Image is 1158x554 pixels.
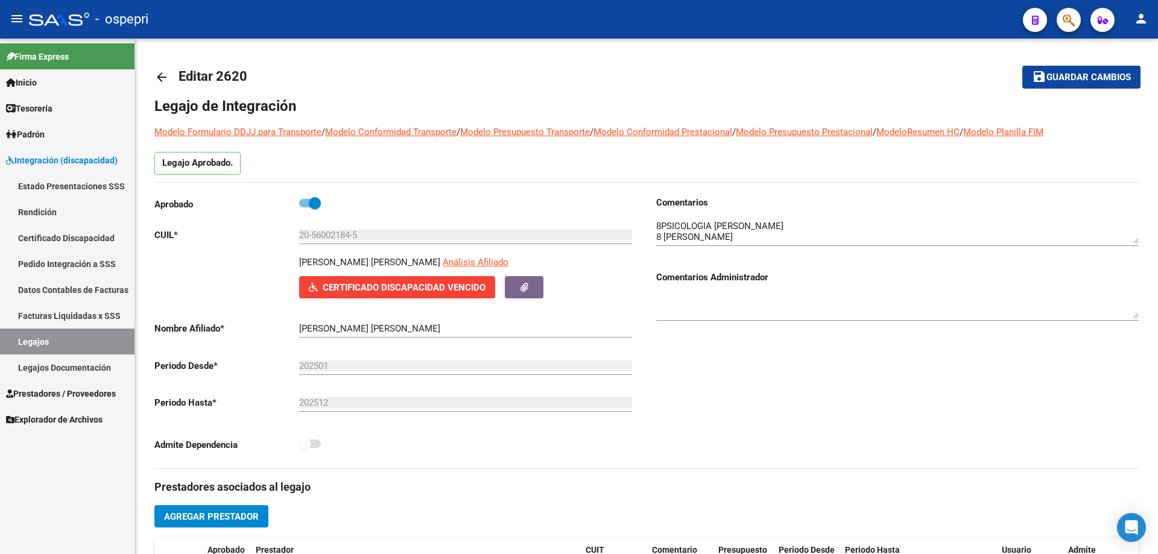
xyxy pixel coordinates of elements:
p: Aprobado [154,198,299,211]
a: Modelo Conformidad Prestacional [593,127,732,137]
a: Modelo Formulario DDJJ para Transporte [154,127,321,137]
button: Agregar Prestador [154,505,268,527]
a: Modelo Conformidad Transporte [325,127,457,137]
span: Editar 2620 [179,69,247,84]
div: Open Intercom Messenger [1117,513,1146,542]
mat-icon: arrow_back [154,70,169,84]
a: Modelo Planilla FIM [963,127,1043,137]
mat-icon: save [1032,69,1046,84]
span: Inicio [6,76,37,89]
span: Integración (discapacidad) [6,154,118,167]
p: Legajo Aprobado. [154,152,241,175]
span: Agregar Prestador [164,511,259,522]
h1: Legajo de Integración [154,96,1139,116]
a: Modelo Presupuesto Prestacional [736,127,873,137]
p: Nombre Afiliado [154,322,299,335]
h3: Comentarios Administrador [656,271,1139,284]
span: Explorador de Archivos [6,413,103,426]
mat-icon: person [1134,11,1148,26]
span: Firma Express [6,50,69,63]
h3: Prestadores asociados al legajo [154,479,1139,496]
span: Prestadores / Proveedores [6,387,116,400]
a: ModeloResumen HC [876,127,960,137]
span: Tesorería [6,102,52,115]
h3: Comentarios [656,196,1139,209]
span: Certificado Discapacidad Vencido [323,282,486,293]
span: Análisis Afiliado [443,257,508,268]
p: Periodo Desde [154,359,299,373]
mat-icon: menu [10,11,24,26]
p: CUIL [154,228,299,242]
p: Admite Dependencia [154,438,299,452]
span: Guardar cambios [1046,72,1131,83]
button: Certificado Discapacidad Vencido [299,276,495,298]
p: [PERSON_NAME] [PERSON_NAME] [299,256,440,269]
button: Guardar cambios [1022,66,1141,88]
a: Modelo Presupuesto Transporte [460,127,590,137]
span: Padrón [6,128,45,141]
span: - ospepri [95,6,148,33]
p: Periodo Hasta [154,396,299,409]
